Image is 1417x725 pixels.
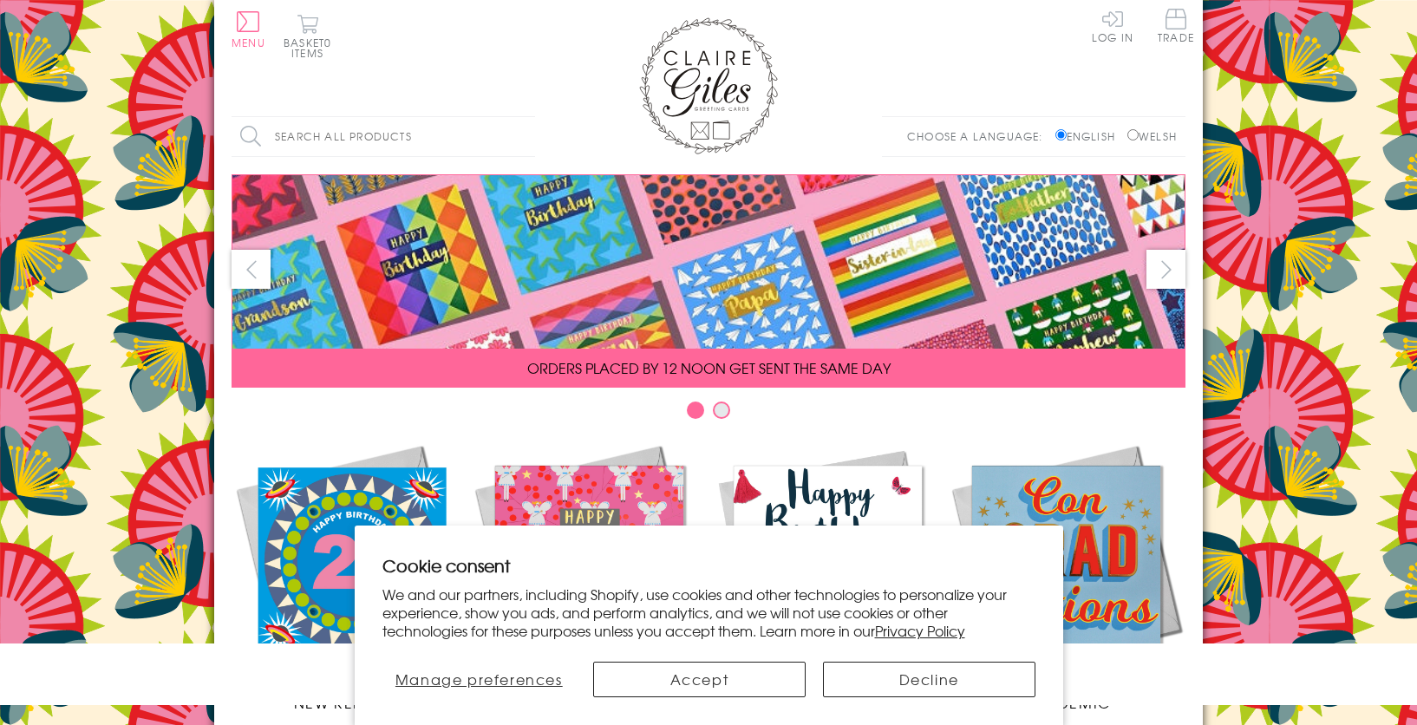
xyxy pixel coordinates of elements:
[382,662,577,697] button: Manage preferences
[823,662,1035,697] button: Decline
[1146,250,1185,289] button: next
[875,620,965,641] a: Privacy Policy
[1127,129,1139,140] input: Welsh
[1092,9,1133,42] a: Log In
[382,553,1035,578] h2: Cookie consent
[232,11,265,48] button: Menu
[291,35,331,61] span: 0 items
[907,128,1052,144] p: Choose a language:
[232,250,271,289] button: prev
[687,402,704,419] button: Carousel Page 1 (Current Slide)
[947,441,1185,713] a: Academic
[1055,128,1124,144] label: English
[1158,9,1194,46] a: Trade
[1055,129,1067,140] input: English
[232,401,1185,428] div: Carousel Pagination
[1158,9,1194,42] span: Trade
[395,669,563,689] span: Manage preferences
[639,17,778,154] img: Claire Giles Greetings Cards
[1127,128,1177,144] label: Welsh
[518,117,535,156] input: Search
[232,35,265,50] span: Menu
[527,357,891,378] span: ORDERS PLACED BY 12 NOON GET SENT THE SAME DAY
[470,441,708,713] a: Christmas
[284,14,331,58] button: Basket0 items
[708,441,947,713] a: Birthdays
[232,441,470,713] a: New Releases
[382,585,1035,639] p: We and our partners, including Shopify, use cookies and other technologies to personalize your ex...
[713,402,730,419] button: Carousel Page 2
[593,662,806,697] button: Accept
[232,117,535,156] input: Search all products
